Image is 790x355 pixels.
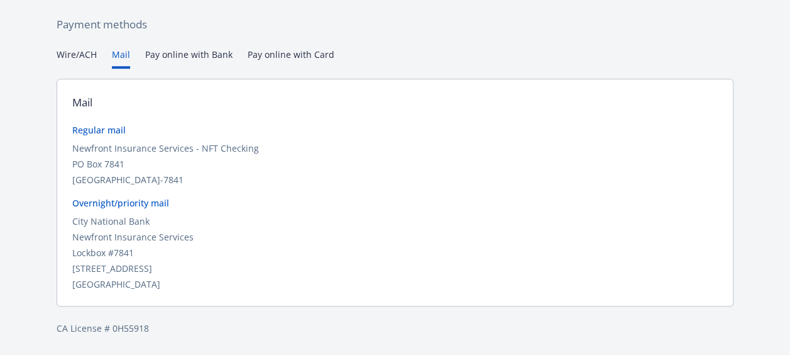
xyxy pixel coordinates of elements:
div: CA License # 0H55918 [57,322,733,335]
div: [GEOGRAPHIC_DATA] [72,278,718,291]
div: Newfront Insurance Services [72,230,718,244]
div: Overnight/priority mail [72,196,718,210]
div: Regular mail [72,123,718,137]
div: Mail [72,94,92,111]
button: Pay online with Bank [145,48,233,69]
div: PO Box 7841 [72,157,718,171]
div: [STREET_ADDRESS] [72,262,718,275]
button: Wire/ACH [57,48,97,69]
div: [GEOGRAPHIC_DATA]-7841 [72,173,718,186]
button: Mail [112,48,130,69]
div: Lockbox #7841 [72,246,718,259]
div: Newfront Insurance Services - NFT Checking [72,142,718,155]
div: City National Bank [72,215,718,228]
div: Payment methods [57,16,733,33]
button: Pay online with Card [248,48,334,69]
